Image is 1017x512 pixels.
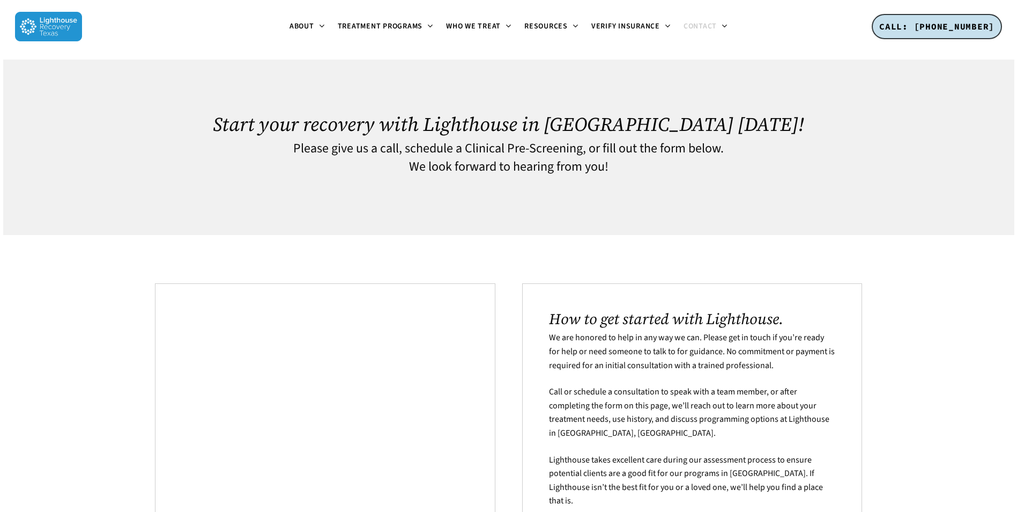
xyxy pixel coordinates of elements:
a: Who We Treat [440,23,518,31]
span: Who We Treat [446,21,501,32]
a: Treatment Programs [331,23,440,31]
span: We are honored to help in any way we can. Please get in touch if you’re ready for help or need so... [549,332,835,371]
a: CALL: [PHONE_NUMBER] [872,14,1002,40]
span: CALL: [PHONE_NUMBER] [879,21,994,32]
h4: We look forward to hearing from you! [155,160,862,174]
a: Resources [518,23,585,31]
a: About [283,23,331,31]
span: Contact [684,21,717,32]
h1: Start your recovery with Lighthouse in [GEOGRAPHIC_DATA] [DATE]! [155,113,862,135]
span: Resources [524,21,568,32]
h2: How to get started with Lighthouse. [549,310,835,327]
p: Call or schedule a consultation to speak with a team member, or after completing the form on this... [549,385,835,453]
img: Lighthouse Recovery Texas [15,12,82,41]
span: Lighthouse takes excellent care during our assessment process to ensure potential clients are a g... [549,454,823,507]
a: Contact [677,23,734,31]
a: Verify Insurance [585,23,677,31]
span: Verify Insurance [591,21,660,32]
span: About [289,21,314,32]
h4: Please give us a call, schedule a Clinical Pre-Screening, or fill out the form below. [155,142,862,156]
span: Treatment Programs [338,21,423,32]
